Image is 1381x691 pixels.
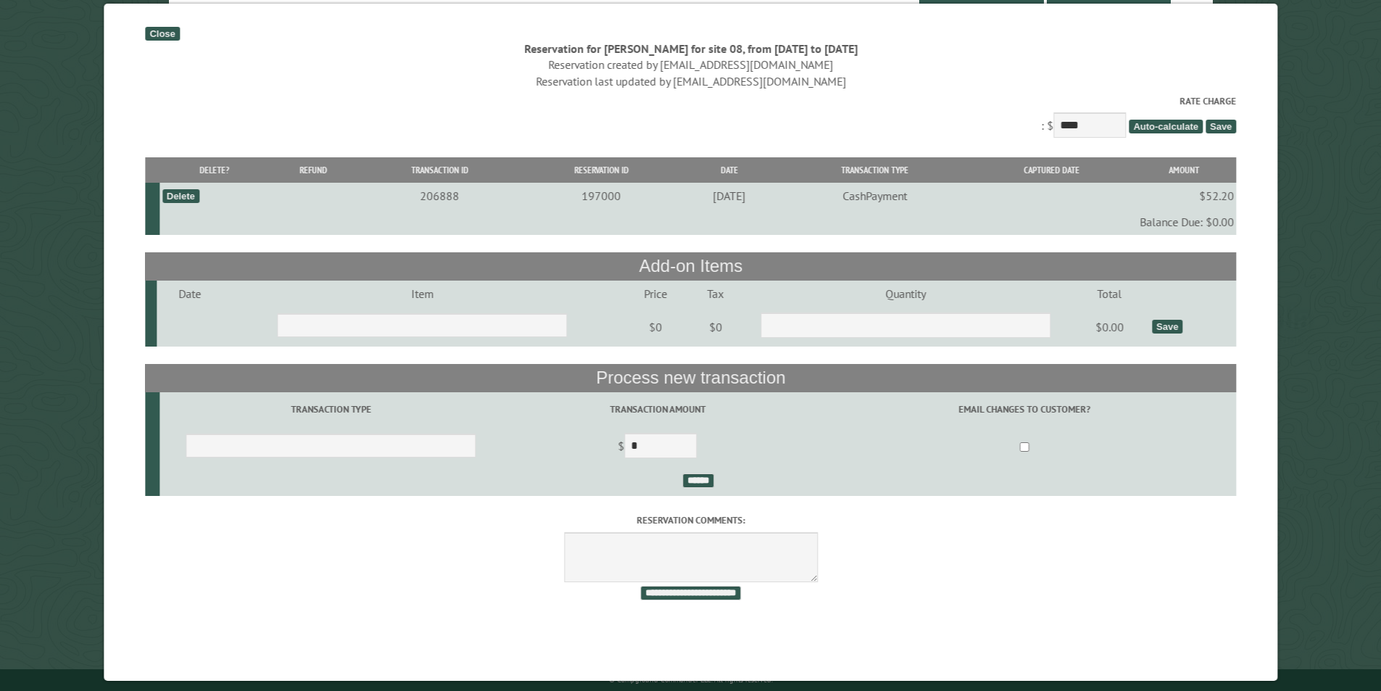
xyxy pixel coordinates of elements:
[357,183,522,209] td: 206888
[159,209,1236,235] td: Balance Due: $0.00
[971,157,1132,183] th: Captured Date
[1152,320,1182,334] div: Save
[145,94,1236,108] label: Rate Charge
[1132,157,1236,183] th: Amount
[1206,120,1236,133] span: Save
[145,252,1236,280] th: Add-on Items
[157,281,223,307] td: Date
[145,41,1236,57] div: Reservation for [PERSON_NAME] for site 08, from [DATE] to [DATE]
[778,183,970,209] td: CashPayment
[680,183,778,209] td: [DATE]
[522,157,680,183] th: Reservation ID
[145,27,179,41] div: Close
[145,513,1236,527] label: Reservation comments:
[621,281,689,307] td: Price
[1069,307,1149,347] td: $0.00
[223,281,621,307] td: Item
[680,157,778,183] th: Date
[162,189,199,203] div: Delete
[609,675,773,684] small: © Campground Commander LLC. All rights reserved.
[689,281,742,307] td: Tax
[504,402,810,416] label: Transaction Amount
[522,183,680,209] td: 197000
[778,157,970,183] th: Transaction Type
[145,364,1236,392] th: Process new transaction
[1132,183,1236,209] td: $52.20
[742,281,1069,307] td: Quantity
[689,307,742,347] td: $0
[357,157,522,183] th: Transaction ID
[159,157,269,183] th: Delete?
[1069,281,1149,307] td: Total
[1129,120,1203,133] span: Auto-calculate
[145,73,1236,89] div: Reservation last updated by [EMAIL_ADDRESS][DOMAIN_NAME]
[162,402,499,416] label: Transaction Type
[502,427,813,468] td: $
[621,307,689,347] td: $0
[145,57,1236,73] div: Reservation created by [EMAIL_ADDRESS][DOMAIN_NAME]
[269,157,356,183] th: Refund
[815,402,1234,416] label: Email changes to customer?
[145,94,1236,141] div: : $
